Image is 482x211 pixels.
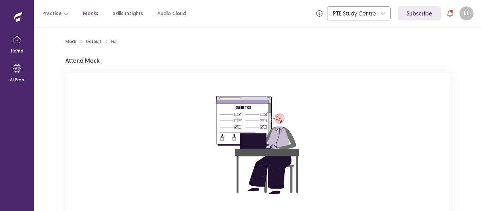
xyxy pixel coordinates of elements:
[111,38,118,45] div: Full
[65,38,118,45] nav: breadcrumb
[11,48,23,54] p: Home
[65,56,100,65] p: Attend Mock
[83,10,98,17] a: Mocks
[313,7,326,20] button: info
[65,38,76,45] a: Mock
[157,10,186,17] a: Audio Cloud
[398,6,441,20] a: Subscribe
[10,77,24,83] p: AI Prep
[459,6,474,20] button: LL
[86,38,101,45] div: Default
[194,82,321,209] img: attend-mock
[333,7,377,20] div: PTE Study Centre
[113,10,143,17] a: Skills Insights
[42,7,69,20] button: Practice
